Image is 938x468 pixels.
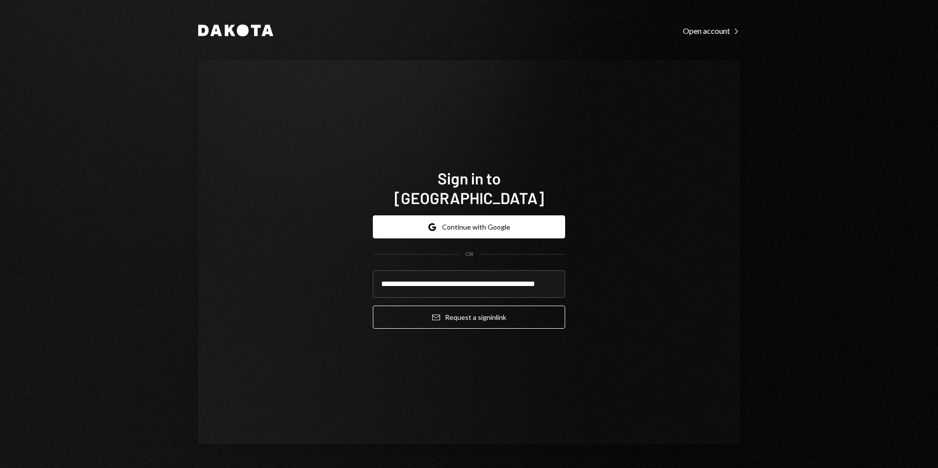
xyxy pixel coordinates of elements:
[465,250,473,259] div: OR
[683,26,740,36] div: Open account
[373,215,565,238] button: Continue with Google
[373,168,565,208] h1: Sign in to [GEOGRAPHIC_DATA]
[683,25,740,36] a: Open account
[373,306,565,329] button: Request a signinlink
